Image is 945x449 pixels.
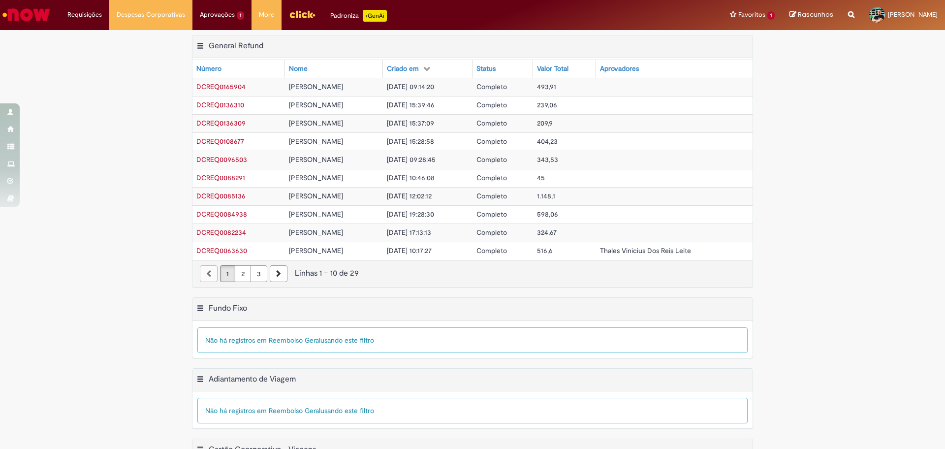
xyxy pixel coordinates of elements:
span: [DATE] 12:02:12 [387,192,432,200]
span: [DATE] 09:28:45 [387,155,436,164]
span: 209,9 [537,119,553,128]
p: +GenAi [363,10,387,22]
span: DCREQ0096503 [196,155,247,164]
button: General Refund Menu de contexto [196,41,204,54]
span: DCREQ0108677 [196,137,244,146]
span: [PERSON_NAME] [888,10,938,19]
a: Rascunhos [789,10,833,20]
span: [PERSON_NAME] [289,119,343,128]
a: Abrir Registro: DCREQ0085136 [196,192,246,200]
a: Abrir Registro: DCREQ0088291 [196,173,245,182]
span: 598,06 [537,210,558,219]
h2: Fundo Fixo [209,303,247,313]
span: 493,91 [537,82,556,91]
span: [PERSON_NAME] [289,82,343,91]
span: Despesas Corporativas [117,10,185,20]
span: Completo [476,119,507,128]
span: DCREQ0088291 [196,173,245,182]
span: Completo [476,82,507,91]
span: [PERSON_NAME] [289,173,343,182]
span: Completo [476,173,507,182]
a: Página 2 [235,265,251,282]
a: Abrir Registro: DCREQ0165904 [196,82,246,91]
div: Valor Total [537,64,568,74]
span: [PERSON_NAME] [289,155,343,164]
span: [DATE] 15:28:58 [387,137,434,146]
div: Número [196,64,221,74]
span: Requisições [67,10,102,20]
span: Rascunhos [798,10,833,19]
img: ServiceNow [1,5,52,25]
span: 1 [237,11,244,20]
h2: General Refund [209,41,263,51]
span: DCREQ0085136 [196,192,246,200]
span: 404,23 [537,137,558,146]
span: [DATE] 15:39:46 [387,100,435,109]
span: [PERSON_NAME] [289,137,343,146]
span: Completo [476,100,507,109]
span: Completo [476,228,507,237]
span: [DATE] 10:46:08 [387,173,435,182]
div: Status [476,64,496,74]
span: Favoritos [738,10,765,20]
span: DCREQ0084938 [196,210,247,219]
a: Abrir Registro: DCREQ0082234 [196,228,246,237]
a: Abrir Registro: DCREQ0136310 [196,100,244,109]
a: Abrir Registro: DCREQ0096503 [196,155,247,164]
span: [PERSON_NAME] [289,100,343,109]
span: Completo [476,210,507,219]
div: Linhas 1 − 10 de 29 [200,268,745,279]
span: [PERSON_NAME] [289,210,343,219]
button: Fundo Fixo Menu de contexto [196,303,204,316]
span: 1 [767,11,775,20]
span: [PERSON_NAME] [289,246,343,255]
span: 324,67 [537,228,557,237]
span: [DATE] 09:14:20 [387,82,434,91]
span: Completo [476,246,507,255]
a: Página 3 [251,265,267,282]
span: [PERSON_NAME] [289,228,343,237]
span: 239,06 [537,100,557,109]
a: Abrir Registro: DCREQ0136309 [196,119,246,128]
h2: Adiantamento de Viagem [209,374,296,384]
span: 516,6 [537,246,553,255]
span: usando este filtro [320,406,374,415]
nav: paginação [192,260,753,287]
span: [PERSON_NAME] [289,192,343,200]
span: More [259,10,274,20]
span: Completo [476,137,507,146]
span: [DATE] 17:13:13 [387,228,431,237]
span: 343,53 [537,155,558,164]
div: Não há registros em Reembolso Geral [197,398,748,423]
a: Abrir Registro: DCREQ0084938 [196,210,247,219]
a: Abrir Registro: DCREQ0108677 [196,137,244,146]
div: Criado em [387,64,419,74]
span: Aprovações [200,10,235,20]
a: Página 1 [220,265,235,282]
div: Não há registros em Reembolso Geral [197,327,748,353]
img: click_logo_yellow_360x200.png [289,7,315,22]
span: DCREQ0136310 [196,100,244,109]
a: Próxima página [270,265,287,282]
span: [DATE] 10:17:27 [387,246,432,255]
span: [DATE] 15:37:09 [387,119,434,128]
span: [DATE] 19:28:30 [387,210,434,219]
span: DCREQ0063630 [196,246,247,255]
span: DCREQ0165904 [196,82,246,91]
div: Aprovadores [600,64,639,74]
div: Padroniza [330,10,387,22]
span: 45 [537,173,545,182]
button: Adiantamento de Viagem Menu de contexto [196,374,204,387]
span: DCREQ0136309 [196,119,246,128]
span: Completo [476,155,507,164]
span: Completo [476,192,507,200]
span: Thales Vinicius Dos Reis Leite [600,246,691,255]
span: DCREQ0082234 [196,228,246,237]
a: Abrir Registro: DCREQ0063630 [196,246,247,255]
span: usando este filtro [320,336,374,345]
span: 1.148,1 [537,192,555,200]
div: Nome [289,64,308,74]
